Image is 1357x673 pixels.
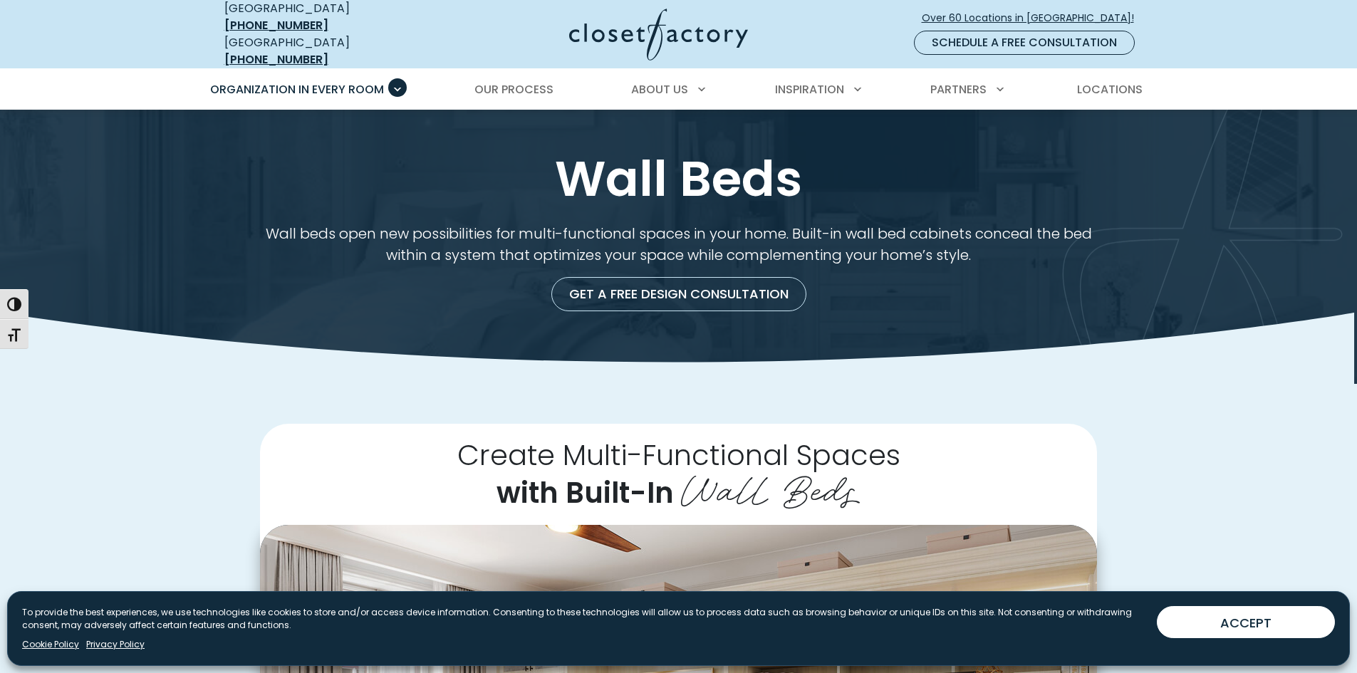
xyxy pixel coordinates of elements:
nav: Primary Menu [200,70,1158,110]
a: [PHONE_NUMBER] [224,51,328,68]
span: Organization in Every Room [210,81,384,98]
span: Wall Beds [681,458,861,515]
p: Wall beds open new possibilities for multi-functional spaces in your home. Built-in wall bed cabi... [260,223,1097,266]
span: Our Process [474,81,553,98]
span: Locations [1077,81,1143,98]
img: Closet Factory Logo [569,9,748,61]
span: Create Multi-Functional Spaces [457,435,900,475]
div: [GEOGRAPHIC_DATA] [224,34,431,68]
span: Partners [930,81,987,98]
a: Schedule a Free Consultation [914,31,1135,55]
a: Privacy Policy [86,638,145,651]
span: Over 60 Locations in [GEOGRAPHIC_DATA]! [922,11,1145,26]
a: Get a Free Design Consultation [551,277,806,311]
a: Cookie Policy [22,638,79,651]
button: ACCEPT [1157,606,1335,638]
span: with Built-In [496,473,674,513]
span: Inspiration [775,81,844,98]
h1: Wall Beds [222,152,1136,206]
a: [PHONE_NUMBER] [224,17,328,33]
span: About Us [631,81,688,98]
a: Over 60 Locations in [GEOGRAPHIC_DATA]! [921,6,1146,31]
p: To provide the best experiences, we use technologies like cookies to store and/or access device i... [22,606,1145,632]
